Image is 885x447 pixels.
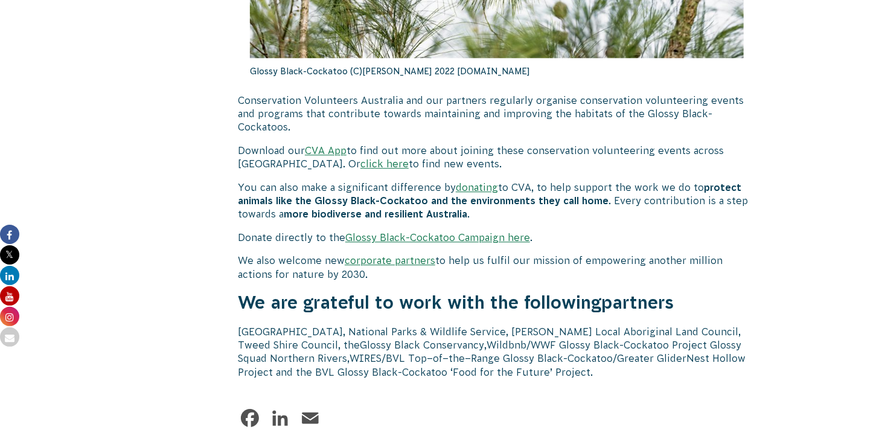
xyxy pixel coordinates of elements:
span: Wildbnb [487,339,526,350]
a: Facebook [238,406,262,430]
a: Glossy Black-Cockatoo Campaign here [345,232,530,243]
span: WIRES/BVL Top [350,353,427,364]
p: We also welcome new to help us fulfil our mission of empowering another million actions for natur... [238,254,756,281]
p: You can also make a significant difference by to CVA, to help support the work we do to . Every c... [238,181,756,221]
p: Donate directly to the . [238,231,756,244]
p: Glossy Black-Cockatoo (C)[PERSON_NAME] 2022 [DOMAIN_NAME] [250,58,744,85]
a: CVA App [305,145,347,156]
strong: We are grateful to work with the following [238,292,601,312]
span: of [433,353,442,364]
strong: partners [601,292,674,312]
span: /Greater Glider [613,353,686,364]
span: Glossy Black Conservancy [360,339,484,350]
span: Nest Hollow Project and the BVL Glossy Black-Cockatoo ‘Food for the Future’ Project [238,353,746,377]
a: corporate partners [345,255,435,266]
span: Range Glossy Black-Cockatoo [471,353,613,364]
span: – [442,353,449,364]
span: . [590,367,593,378]
strong: more biodiverse and resilient Australia [284,208,467,219]
span: the [449,353,465,364]
span: – [465,353,471,364]
p: Download our to find out more about joining these conservation volunteering events across [GEOGRA... [238,144,756,171]
span: – [427,353,433,364]
span: , [484,339,487,350]
a: donating [456,182,498,193]
p: Conservation Volunteers Australia and our partners regularly organise conservation volunteering e... [238,94,756,134]
a: click here [360,158,409,169]
span: [GEOGRAPHIC_DATA], National Parks & Wildlife Service, [PERSON_NAME] Local Aboriginal Land Council... [238,326,741,350]
a: Email [298,406,322,430]
a: LinkedIn [268,406,292,430]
